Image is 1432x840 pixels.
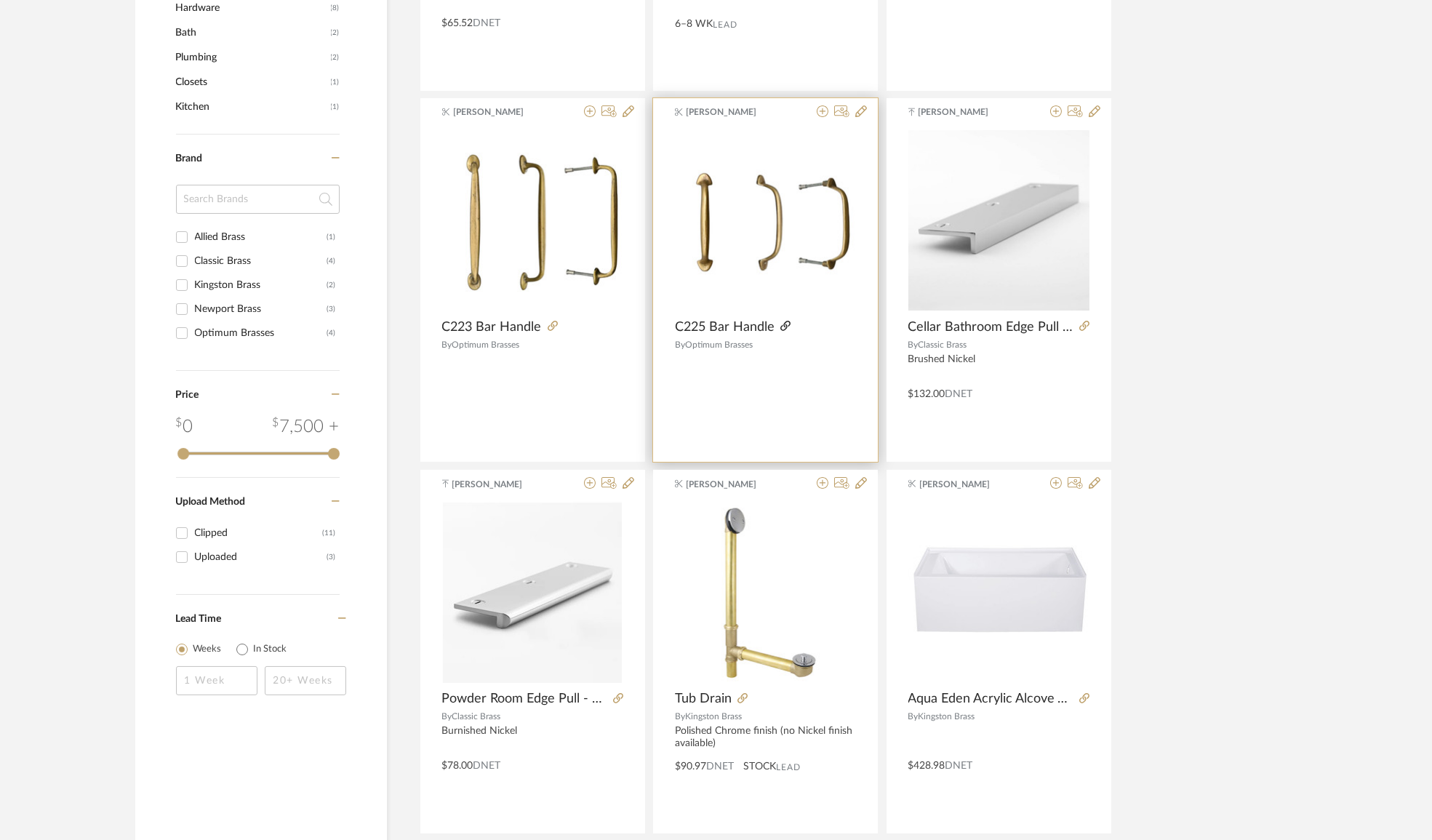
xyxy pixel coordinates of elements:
img: C223 Bar Handle [442,129,623,311]
div: (11) [323,521,336,545]
span: $65.52 [442,18,473,28]
span: Brand [176,153,203,164]
div: Polished Chrome finish (no Nickel finish available) [675,725,856,750]
span: (2) [331,46,340,69]
span: By [675,712,685,721]
div: 0 [176,414,193,440]
img: Aqua Eden Acrylic Alcove Tub [908,516,1089,667]
div: (1) [327,225,336,249]
input: 1 Week [176,666,257,695]
div: Classic Brass [195,249,327,273]
span: [PERSON_NAME] [919,478,1011,491]
div: Allied Brass [195,225,327,249]
span: Lead [713,20,737,30]
span: Upload Method [176,497,246,507]
div: (4) [327,321,336,345]
span: DNET [473,18,501,28]
div: 0 [675,129,856,311]
span: [PERSON_NAME] [687,478,778,491]
span: Closets [176,70,327,95]
span: Classic Brass [919,340,967,349]
span: Tub Drain [675,691,732,707]
div: Burnished Nickel [442,725,623,750]
span: (1) [331,95,340,119]
img: Tub Drain [675,502,856,683]
div: (3) [327,297,336,321]
span: $90.97 [675,761,706,772]
span: By [908,712,919,721]
div: 0 [908,129,1089,311]
span: DNET [945,389,973,399]
span: [PERSON_NAME] [452,478,544,491]
span: [PERSON_NAME] [919,105,1010,119]
div: Optimum Brasses [195,321,327,345]
div: 7,500 + [273,414,340,440]
span: Plumbing [176,45,327,70]
div: Clipped [195,521,323,545]
div: Uploaded [195,545,327,569]
span: Kitchen [176,95,327,119]
span: By [442,712,452,721]
div: Brushed Nickel [908,353,1089,378]
div: (4) [327,249,336,273]
span: Optimum Brasses [452,340,520,349]
span: Kingston Brass [919,712,975,721]
span: By [675,340,685,349]
span: [PERSON_NAME] [687,105,778,119]
span: DNET [945,761,973,771]
span: C225 Bar Handle [675,319,775,335]
span: Kingston Brass [685,712,742,721]
span: Lead [776,762,801,772]
span: $132.00 [908,389,945,399]
div: (2) [327,273,336,297]
span: DNET [706,761,734,772]
span: $78.00 [442,761,473,771]
span: Cellar Bathroom Edge Pull - Angle [908,319,1073,335]
span: By [442,340,452,349]
span: C223 Bar Handle [442,319,542,335]
div: Newport Brass [195,297,327,321]
div: (3) [327,545,336,569]
span: Aqua Eden Acrylic Alcove Tub [908,691,1073,707]
span: Lead Time [176,614,222,624]
img: Powder Room Edge Pull - Bullnose [443,501,622,683]
span: Bath [176,20,327,45]
label: Weeks [193,642,222,657]
span: Optimum Brasses [685,340,753,349]
div: Kingston Brass [195,273,327,297]
span: [PERSON_NAME] [453,105,545,119]
span: Classic Brass [452,712,501,721]
span: 6–8 WK [675,17,713,32]
label: In Stock [254,642,287,657]
span: By [908,340,919,349]
span: (1) [331,71,340,94]
span: (2) [331,21,340,44]
span: Powder Room Edge Pull - Bullnose [442,691,607,707]
input: Search Brands [176,185,340,214]
span: Price [176,390,199,400]
input: 20+ Weeks [265,666,346,695]
span: DNET [473,761,501,771]
span: $428.98 [908,761,945,771]
span: STOCK [743,759,776,775]
img: C225 Bar Handle [675,129,856,311]
img: Cellar Bathroom Edge Pull - Angle [908,130,1089,311]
